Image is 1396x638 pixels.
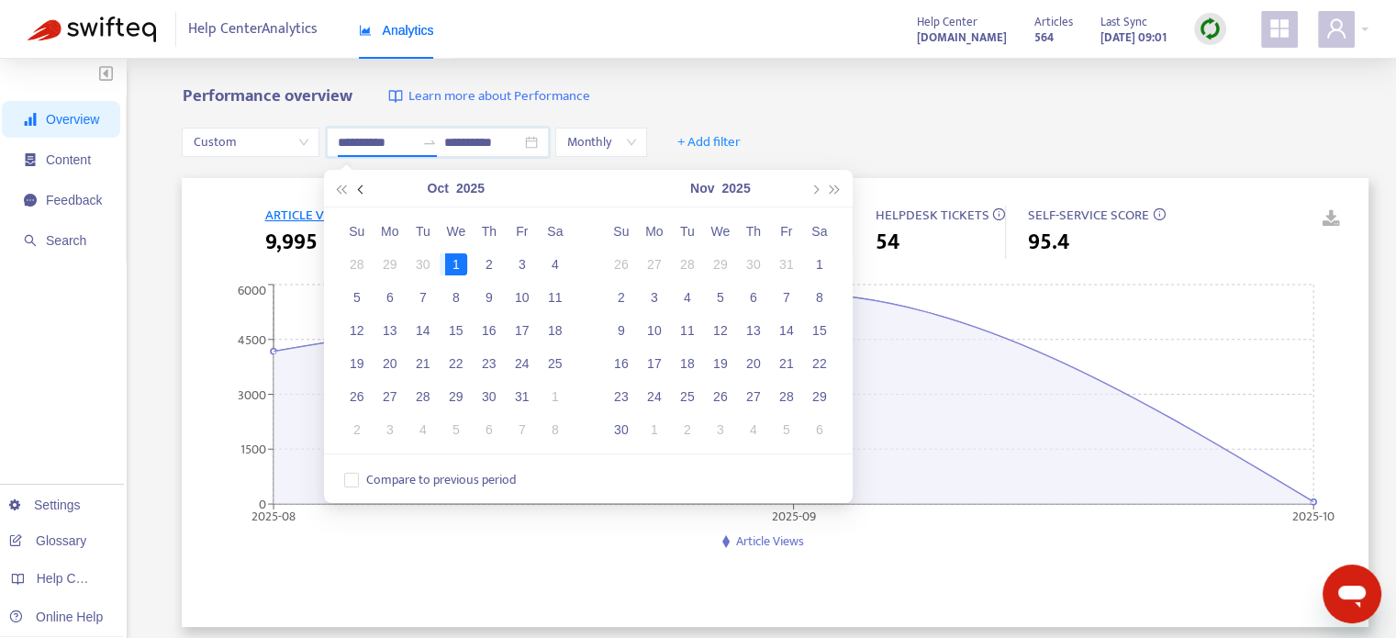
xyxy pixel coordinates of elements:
td: 2025-10-24 [506,347,539,380]
div: 17 [643,353,665,375]
button: 2025 [456,170,485,207]
span: Last Sync [1100,12,1147,32]
td: 2025-11-15 [803,314,836,347]
div: 14 [776,319,798,341]
tspan: 3000 [238,384,266,405]
a: Learn more about Performance [388,86,589,107]
div: 24 [511,353,533,375]
b: Performance overview [182,82,352,110]
span: + Add filter [677,131,741,153]
span: area-chart [359,24,372,37]
div: 5 [776,419,798,441]
div: 29 [445,386,467,408]
td: 2025-10-27 [638,248,671,281]
div: 7 [511,419,533,441]
div: 2 [676,419,698,441]
div: 6 [379,286,401,308]
th: Tu [671,215,704,248]
td: 2025-11-03 [638,281,671,314]
div: 1 [544,386,566,408]
td: 2025-11-14 [770,314,803,347]
span: message [24,194,37,207]
div: 22 [445,353,467,375]
div: 29 [379,253,401,275]
div: 23 [478,353,500,375]
div: 29 [809,386,831,408]
div: 11 [676,319,698,341]
td: 2025-10-01 [440,248,473,281]
td: 2025-09-28 [341,248,374,281]
tspan: 2025-09 [772,505,816,526]
td: 2025-11-05 [440,413,473,446]
div: 30 [743,253,765,275]
div: 4 [412,419,434,441]
div: 31 [511,386,533,408]
div: 12 [346,319,368,341]
td: 2025-11-19 [704,347,737,380]
div: 2 [346,419,368,441]
div: 6 [743,286,765,308]
td: 2025-11-02 [605,281,638,314]
th: Su [341,215,374,248]
div: 27 [643,253,665,275]
th: Su [605,215,638,248]
div: 19 [346,353,368,375]
td: 2025-11-07 [770,281,803,314]
span: Help Center [917,12,977,32]
span: Custom [193,129,308,156]
td: 2025-11-29 [803,380,836,413]
td: 2025-11-02 [341,413,374,446]
strong: [DATE] 09:01 [1100,28,1167,48]
div: 28 [676,253,698,275]
td: 2025-10-11 [539,281,572,314]
span: Help Center Analytics [188,12,318,47]
div: 16 [478,319,500,341]
td: 2025-10-10 [506,281,539,314]
td: 2025-10-29 [440,380,473,413]
td: 2025-10-27 [374,380,407,413]
div: 21 [412,353,434,375]
span: Article Views [736,531,804,552]
div: 21 [776,353,798,375]
td: 2025-12-05 [770,413,803,446]
button: 2025 [721,170,750,207]
td: 2025-11-21 [770,347,803,380]
th: We [704,215,737,248]
td: 2025-10-23 [473,347,506,380]
div: 13 [379,319,401,341]
tspan: 0 [259,493,266,514]
div: 20 [379,353,401,375]
td: 2025-11-06 [737,281,770,314]
span: appstore [1268,17,1290,39]
td: 2025-10-26 [605,248,638,281]
div: 9 [478,286,500,308]
td: 2025-10-15 [440,314,473,347]
td: 2025-10-05 [341,281,374,314]
div: 26 [709,386,732,408]
td: 2025-10-17 [506,314,539,347]
span: Analytics [359,23,434,38]
div: 4 [544,253,566,275]
th: Th [473,215,506,248]
td: 2025-10-25 [539,347,572,380]
img: image-link [388,89,403,104]
div: 17 [511,319,533,341]
td: 2025-10-19 [341,347,374,380]
a: [DOMAIN_NAME] [917,27,1007,48]
div: 1 [643,419,665,441]
td: 2025-11-18 [671,347,704,380]
th: Mo [638,215,671,248]
div: 2 [610,286,632,308]
div: 29 [709,253,732,275]
td: 2025-10-31 [506,380,539,413]
iframe: Button to launch messaging window [1323,565,1381,623]
td: 2025-10-31 [770,248,803,281]
div: 12 [709,319,732,341]
div: 8 [809,286,831,308]
td: 2025-10-07 [407,281,440,314]
span: Monthly [566,129,636,156]
span: Help Centers [37,571,112,586]
div: 7 [776,286,798,308]
td: 2025-12-02 [671,413,704,446]
img: Swifteq [28,17,156,42]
